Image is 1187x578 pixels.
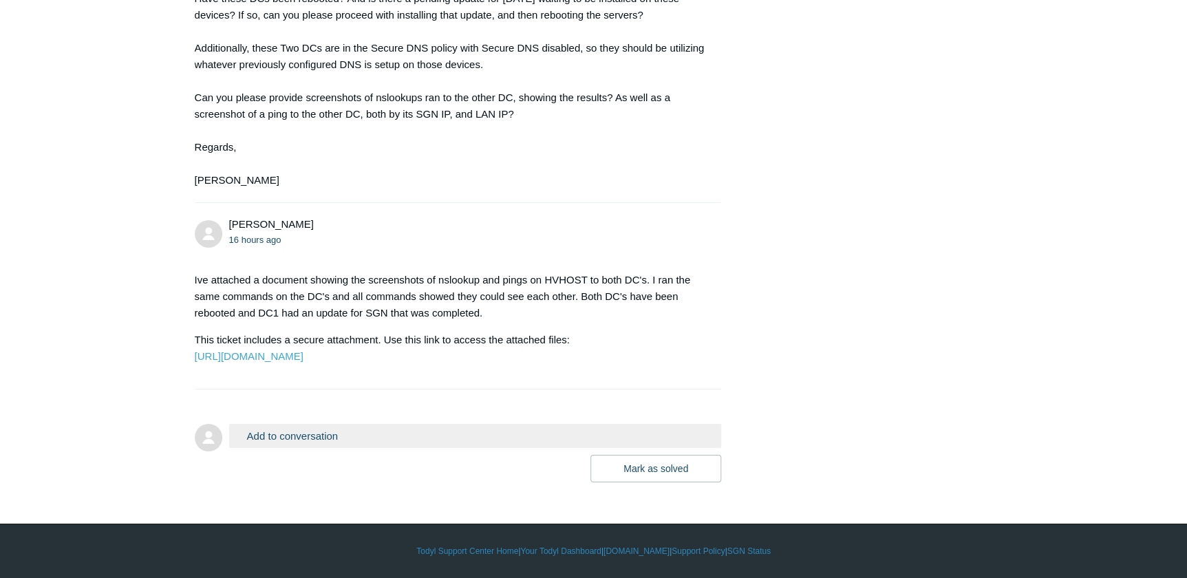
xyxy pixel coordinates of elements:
[416,545,518,557] a: Todyl Support Center Home
[229,235,281,245] time: 09/25/2025, 19:54
[603,545,670,557] a: [DOMAIN_NAME]
[520,545,601,557] a: Your Todyl Dashboard
[195,545,993,557] div: | | | |
[195,332,708,365] p: This ticket includes a secure attachment. Use this link to access the attached files:
[229,424,722,448] button: Add to conversation
[672,545,725,557] a: Support Policy
[727,545,771,557] a: SGN Status
[229,218,314,230] span: Daniel Perry
[590,455,721,482] button: Mark as solved
[195,350,303,362] a: [URL][DOMAIN_NAME]
[195,272,708,321] p: Ive attached a document showing the screenshots of nslookup and pings on HVHOST to both DC's. I r...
